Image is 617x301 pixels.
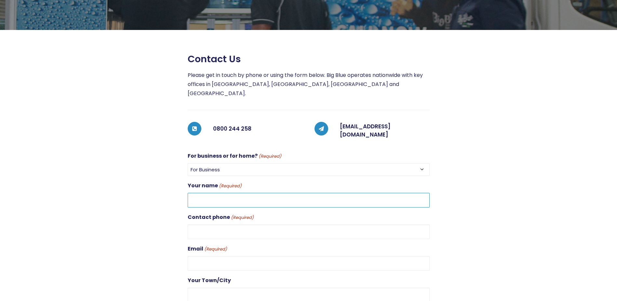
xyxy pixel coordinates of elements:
[188,276,231,285] label: Your Town/City
[204,246,227,253] span: (Required)
[258,153,281,160] span: (Required)
[188,213,254,222] label: Contact phone
[218,182,242,190] span: (Required)
[574,258,608,292] iframe: Chatbot
[188,181,242,190] label: Your name
[340,122,391,139] a: [EMAIL_ADDRESS][DOMAIN_NAME]
[188,151,281,161] label: For business or for home?
[188,53,241,65] span: Contact us
[213,122,303,136] h5: 0800 244 258
[188,244,227,253] label: Email
[188,71,430,98] p: Please get in touch by phone or using the form below. Big Blue operates nationwide with key offic...
[230,214,254,222] span: (Required)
